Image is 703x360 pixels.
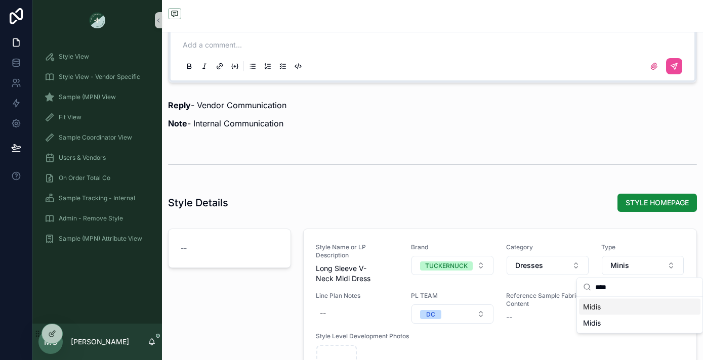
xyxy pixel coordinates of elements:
[610,260,629,271] span: Minis
[32,40,162,261] div: scrollable content
[59,113,81,121] span: Fit View
[507,256,589,275] button: Select Button
[38,230,156,248] a: Sample (MPN) Attribute View
[320,308,326,318] div: --
[426,310,435,319] div: DC
[89,12,105,28] img: App logo
[515,260,543,271] span: Dresses
[168,118,187,128] strong: Note
[59,235,142,243] span: Sample (MPN) Attribute View
[411,292,494,300] span: PL TEAM
[316,332,684,340] span: Style Level Development Photos
[411,256,493,275] button: Select Button
[59,93,116,101] span: Sample (MPN) View
[626,198,689,208] span: STYLE HOMEPAGE
[59,214,123,222] span: Admin - Remove Style
[506,292,589,308] span: Reference Sample Fabric Content
[168,196,228,210] h1: Style Details
[181,243,187,253] span: --
[168,117,697,129] p: - Internal Communication
[316,243,399,259] span: Style Name or LP Description
[59,133,132,142] span: Sample Coordinator View
[38,68,156,86] a: Style View - Vendor Specific
[59,154,106,162] span: Users & Vendors
[59,174,110,182] span: On Order Total Co
[59,194,135,202] span: Sample Tracking - Internal
[583,302,601,312] span: Midis
[38,209,156,228] a: Admin - Remove Style
[602,256,684,275] button: Select Button
[168,100,191,110] strong: Reply
[425,261,468,271] div: TUCKERNUCK
[38,108,156,126] a: Fit View
[316,292,399,300] span: Line Plan Notes
[59,53,89,61] span: Style View
[506,312,512,322] span: --
[38,189,156,207] a: Sample Tracking - Internal
[617,194,697,212] button: STYLE HOMEPAGE
[38,169,156,187] a: On Order Total Co
[168,99,697,111] p: - Vendor Communication
[583,318,601,328] span: Midis
[411,243,494,251] span: Brand
[59,73,140,81] span: Style View - Vendor Specific
[601,243,684,251] span: Type
[38,48,156,66] a: Style View
[316,263,399,284] span: Long Sleeve V-Neck Midi Dress
[577,297,702,333] div: Suggestions
[411,304,493,324] button: Select Button
[71,337,129,347] p: [PERSON_NAME]
[38,128,156,147] a: Sample Coordinator View
[38,88,156,106] a: Sample (MPN) View
[38,149,156,167] a: Users & Vendors
[506,243,589,251] span: Category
